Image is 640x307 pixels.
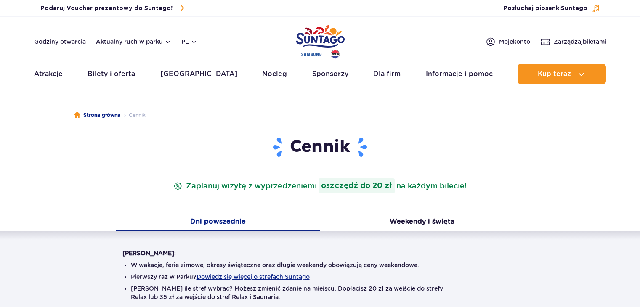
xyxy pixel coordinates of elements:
[538,70,571,78] span: Kup teraz
[172,178,468,193] p: Zaplanuj wizytę z wyprzedzeniem na każdym bilecie!
[197,273,310,280] button: Dowiedz się więcej o strefach Suntago
[262,64,287,84] a: Nocleg
[131,284,510,301] li: [PERSON_NAME] ile stref wybrać? Możesz zmienić zdanie na miejscu. Dopłacisz 20 zł za wejście do s...
[122,250,176,257] strong: [PERSON_NAME]:
[540,37,606,47] a: Zarządzajbiletami
[312,64,348,84] a: Sponsorzy
[34,64,63,84] a: Atrakcje
[320,214,524,231] button: Weekendy i święta
[561,5,587,11] span: Suntago
[486,37,530,47] a: Mojekonto
[518,64,606,84] button: Kup teraz
[319,178,395,193] strong: oszczędź do 20 zł
[499,37,530,46] span: Moje konto
[40,3,184,14] a: Podaruj Voucher prezentowy do Suntago!
[554,37,606,46] span: Zarządzaj biletami
[160,64,237,84] a: [GEOGRAPHIC_DATA]
[96,38,171,45] button: Aktualny ruch w parku
[122,136,518,158] h1: Cennik
[296,21,345,60] a: Park of Poland
[503,4,587,13] span: Posłuchaj piosenki
[373,64,401,84] a: Dla firm
[131,273,510,281] li: Pierwszy raz w Parku?
[181,37,197,46] button: pl
[131,261,510,269] li: W wakacje, ferie zimowe, okresy świąteczne oraz długie weekendy obowiązują ceny weekendowe.
[426,64,493,84] a: Informacje i pomoc
[88,64,135,84] a: Bilety i oferta
[116,214,320,231] button: Dni powszednie
[74,111,120,119] a: Strona główna
[120,111,146,119] li: Cennik
[34,37,86,46] a: Godziny otwarcia
[40,4,173,13] span: Podaruj Voucher prezentowy do Suntago!
[503,4,600,13] button: Posłuchaj piosenkiSuntago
